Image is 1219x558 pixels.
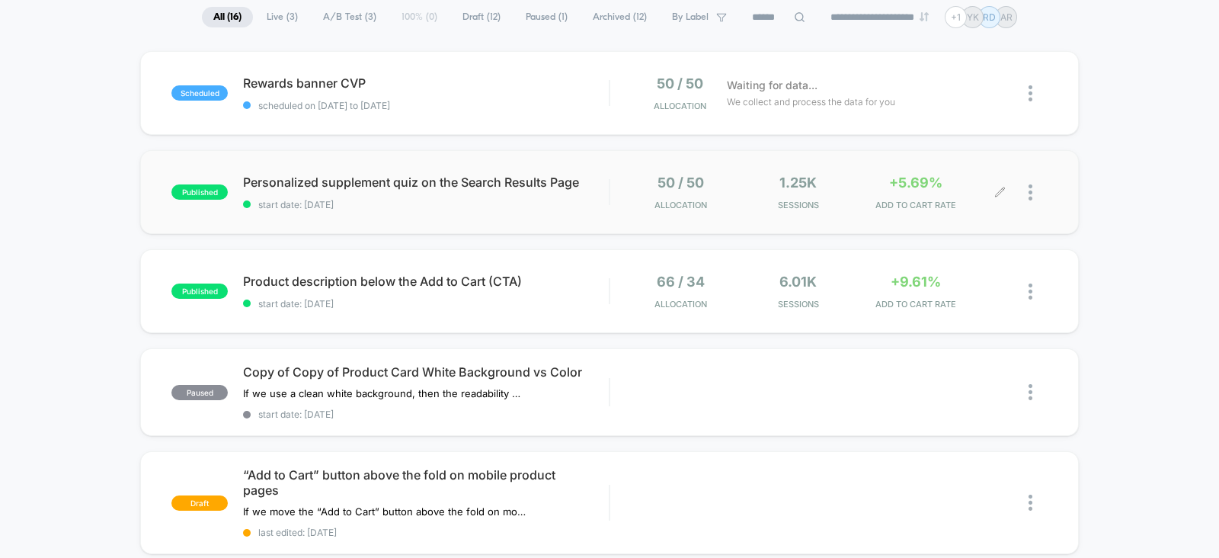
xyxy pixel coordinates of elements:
[657,274,705,290] span: 66 / 34
[243,409,609,420] span: start date: [DATE]
[1029,184,1032,200] img: close
[891,274,941,290] span: +9.61%
[657,175,704,191] span: 50 / 50
[654,299,707,309] span: Allocation
[243,175,609,190] span: Personalized supplement quiz on the Search Results Page
[243,387,526,399] span: If we use a clean white background, then the readability of product packaging labels will improve...
[243,199,609,210] span: start date: [DATE]
[861,299,971,309] span: ADD TO CART RATE
[171,284,228,299] span: published
[654,101,706,111] span: Allocation
[1029,284,1032,300] img: close
[243,505,526,518] span: If we move the “Add to Cart” button above the fold on mobile product pages, then users will be mo...
[967,11,979,23] p: YK
[514,7,579,27] span: Paused ( 1 )
[779,274,817,290] span: 6.01k
[243,527,609,538] span: last edited: [DATE]
[243,274,609,289] span: Product description below the Add to Cart (CTA)
[654,200,707,210] span: Allocation
[255,7,309,27] span: Live ( 3 )
[743,200,853,210] span: Sessions
[171,184,228,200] span: published
[1029,495,1032,511] img: close
[171,385,228,400] span: paused
[243,298,609,309] span: start date: [DATE]
[920,12,929,21] img: end
[861,200,971,210] span: ADD TO CART RATE
[1029,85,1032,101] img: close
[243,467,609,498] span: “Add to Cart” button above the fold on mobile product pages
[243,75,609,91] span: Rewards banner CVP
[779,175,817,191] span: 1.25k
[451,7,512,27] span: Draft ( 12 )
[657,75,703,91] span: 50 / 50
[312,7,388,27] span: A/B Test ( 3 )
[743,299,853,309] span: Sessions
[1029,384,1032,400] img: close
[889,175,942,191] span: +5.69%
[581,7,658,27] span: Archived ( 12 )
[983,11,996,23] p: RD
[727,77,817,94] span: Waiting for data...
[1000,11,1013,23] p: AR
[727,95,895,109] span: We collect and process the data for you
[243,364,609,380] span: Copy of Copy of Product Card White Background vs Color
[945,6,967,28] div: + 1
[171,495,228,511] span: draft
[672,11,709,23] span: By Label
[171,85,228,101] span: scheduled
[202,7,253,27] span: All ( 16 )
[243,100,609,111] span: scheduled on [DATE] to [DATE]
